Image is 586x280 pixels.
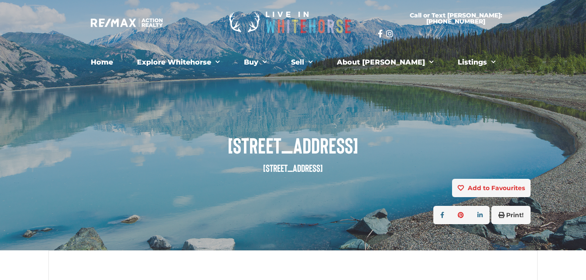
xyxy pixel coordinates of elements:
[55,133,531,157] span: [STREET_ADDRESS]
[53,54,533,71] nav: Menu
[130,54,226,71] a: Explore Whitehorse
[491,206,531,224] button: Print!
[468,184,525,192] strong: Add to Favourites
[284,54,319,71] a: Sell
[84,54,120,71] a: Home
[506,211,524,219] strong: Print!
[452,179,531,197] button: Add to Favourites
[330,54,440,71] a: About [PERSON_NAME]
[451,54,502,71] a: Listings
[388,12,524,24] span: Call or Text [PERSON_NAME]: [PHONE_NUMBER]
[237,54,274,71] a: Buy
[263,162,323,174] small: [STREET_ADDRESS]
[378,7,534,30] a: Call or Text [PERSON_NAME]: [PHONE_NUMBER]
